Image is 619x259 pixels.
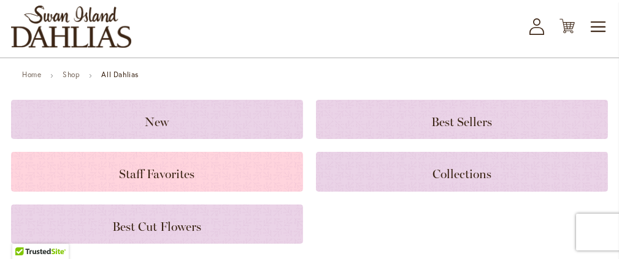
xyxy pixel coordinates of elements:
a: Collections [316,152,608,191]
a: Staff Favorites [11,152,303,191]
strong: All Dahlias [101,70,139,79]
span: New [145,114,169,129]
span: Collections [433,167,491,181]
a: Best Cut Flowers [11,205,303,244]
span: Best Sellers [432,114,493,129]
a: Best Sellers [316,100,608,139]
span: Best Cut Flowers [113,219,202,234]
span: Staff Favorites [120,167,195,181]
a: store logo [11,6,131,48]
a: Home [22,70,41,79]
a: Shop [63,70,80,79]
a: New [11,100,303,139]
iframe: Launch Accessibility Center [9,216,44,250]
